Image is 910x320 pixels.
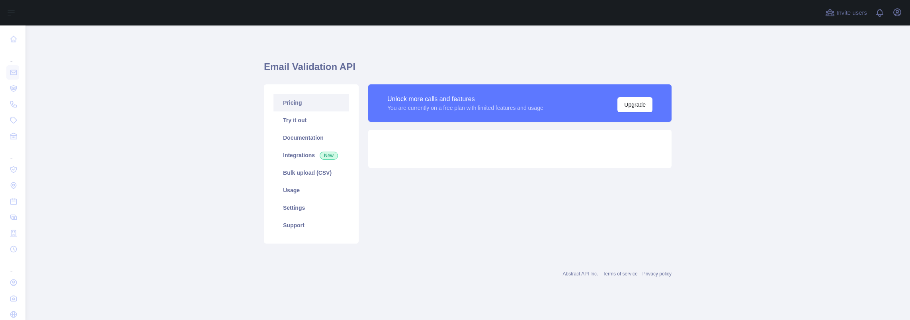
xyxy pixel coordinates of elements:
[273,94,349,111] a: Pricing
[603,271,637,277] a: Terms of service
[273,164,349,181] a: Bulk upload (CSV)
[273,181,349,199] a: Usage
[617,97,652,112] button: Upgrade
[563,271,598,277] a: Abstract API Inc.
[6,145,19,161] div: ...
[320,152,338,160] span: New
[642,271,672,277] a: Privacy policy
[6,48,19,64] div: ...
[273,217,349,234] a: Support
[6,258,19,274] div: ...
[273,146,349,164] a: Integrations New
[387,104,543,112] div: You are currently on a free plan with limited features and usage
[273,111,349,129] a: Try it out
[264,60,672,80] h1: Email Validation API
[387,94,543,104] div: Unlock more calls and features
[824,6,869,19] button: Invite users
[273,199,349,217] a: Settings
[273,129,349,146] a: Documentation
[836,8,867,18] span: Invite users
